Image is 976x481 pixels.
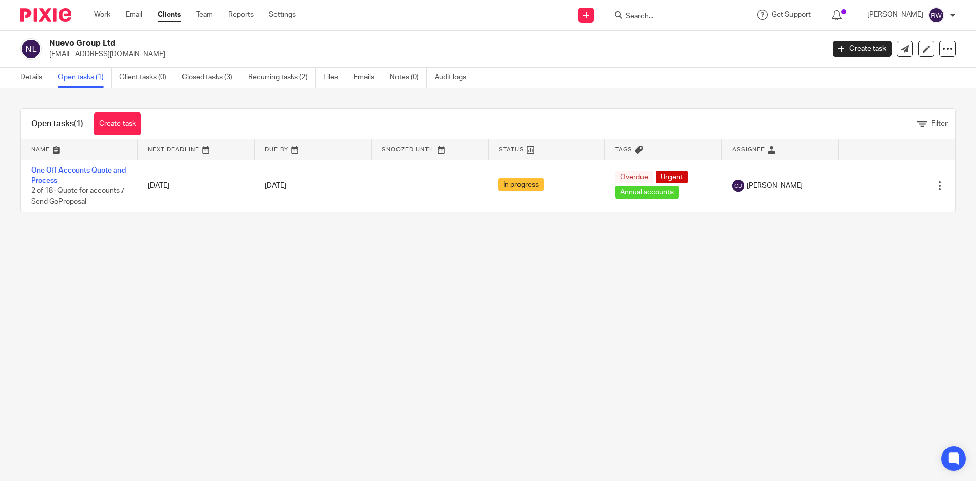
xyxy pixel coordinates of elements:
p: [PERSON_NAME] [867,10,923,20]
a: Files [323,68,346,88]
a: Emails [354,68,382,88]
span: [DATE] [265,182,286,189]
p: [EMAIL_ADDRESS][DOMAIN_NAME] [49,49,817,60]
span: Annual accounts [615,186,679,199]
a: Create task [833,41,892,57]
a: Client tasks (0) [119,68,174,88]
a: Work [94,10,110,20]
img: Pixie [20,8,71,22]
span: (1) [74,120,83,128]
span: Get Support [772,11,811,18]
a: Recurring tasks (2) [248,68,316,88]
span: [PERSON_NAME] [747,181,803,191]
a: Create task [94,112,141,135]
a: Details [20,68,50,88]
h1: Open tasks [31,119,83,129]
td: [DATE] [138,160,255,212]
span: Tags [615,147,632,152]
h2: Nuevo Group Ltd [49,38,664,49]
a: Open tasks (1) [58,68,112,88]
span: 2 of 18 · Quote for accounts / Send GoProposal [31,187,124,205]
span: Filter [931,120,948,127]
input: Search [625,12,716,21]
a: Closed tasks (3) [182,68,240,88]
span: Overdue [615,171,653,183]
span: Snoozed Until [382,147,435,152]
a: Email [126,10,142,20]
a: Clients [158,10,181,20]
span: Urgent [656,171,688,183]
img: svg%3E [732,180,744,192]
span: In progress [498,178,544,191]
a: Settings [269,10,296,20]
img: svg%3E [928,7,944,23]
a: Reports [228,10,254,20]
a: Notes (0) [390,68,427,88]
a: Audit logs [435,68,474,88]
a: Team [196,10,213,20]
span: Status [499,147,524,152]
a: One Off Accounts Quote and Process [31,167,126,184]
img: svg%3E [20,38,42,60]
